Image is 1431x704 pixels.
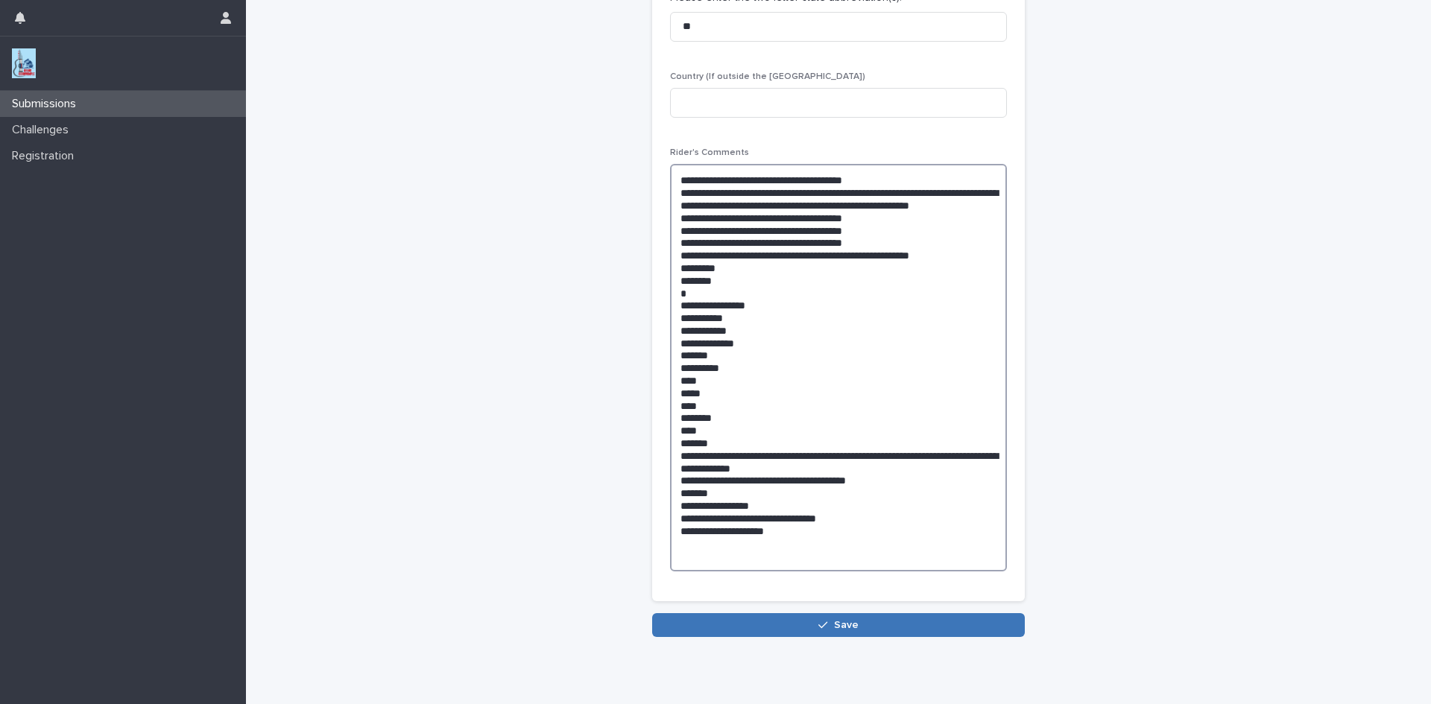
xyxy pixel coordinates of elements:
p: Registration [6,149,86,163]
span: Country (If outside the [GEOGRAPHIC_DATA]) [670,72,865,81]
p: Submissions [6,97,88,111]
p: Challenges [6,123,80,137]
span: Rider's Comments [670,148,749,157]
button: Save [652,613,1025,637]
span: Save [834,620,859,630]
img: jxsLJbdS1eYBI7rVAS4p [12,48,36,78]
